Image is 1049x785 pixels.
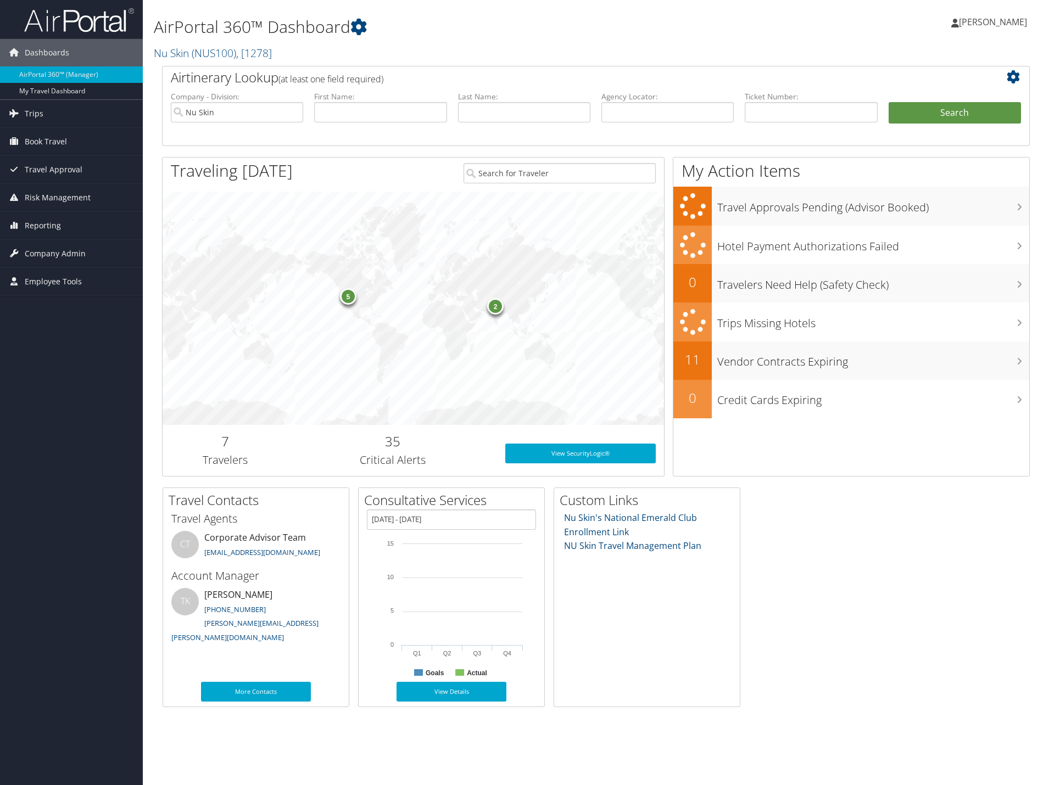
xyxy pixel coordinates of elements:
span: Dashboards [25,39,69,66]
text: Q4 [503,650,511,657]
h3: Trips Missing Hotels [717,310,1029,331]
li: Corporate Advisor Team [166,531,346,567]
a: Hotel Payment Authorizations Failed [673,226,1029,265]
a: 11Vendor Contracts Expiring [673,341,1029,380]
li: [PERSON_NAME] [166,588,346,647]
h1: My Action Items [673,159,1029,182]
a: Nu Skin's National Emerald Club Enrollment Link [564,512,697,538]
a: Nu Skin [154,46,272,60]
span: Company Admin [25,240,86,267]
tspan: 0 [390,641,394,648]
div: CT [171,531,199,558]
text: Q3 [473,650,482,657]
a: [EMAIL_ADDRESS][DOMAIN_NAME] [204,547,320,557]
span: Risk Management [25,184,91,211]
text: Q2 [443,650,451,657]
h3: Vendor Contracts Expiring [717,349,1029,369]
a: NU Skin Travel Management Plan [564,540,701,552]
h1: AirPortal 360™ Dashboard [154,15,743,38]
span: Trips [25,100,43,127]
span: Travel Approval [25,156,82,183]
input: Search for Traveler [464,163,656,183]
a: View SecurityLogic® [505,444,656,463]
a: [PERSON_NAME][EMAIL_ADDRESS][PERSON_NAME][DOMAIN_NAME] [171,618,319,642]
a: Travel Approvals Pending (Advisor Booked) [673,187,1029,226]
h2: 0 [673,273,712,291]
a: More Contacts [201,682,311,702]
a: [PHONE_NUMBER] [204,604,266,614]
tspan: 10 [387,574,394,580]
a: View Details [397,682,506,702]
span: (at least one field required) [278,73,383,85]
h3: Travelers [171,452,280,468]
h3: Hotel Payment Authorizations Failed [717,233,1029,254]
img: airportal-logo.png [24,7,134,33]
span: , [ 1278 ] [236,46,272,60]
label: Company - Division: [171,91,303,102]
h3: Credit Cards Expiring [717,387,1029,408]
div: 2 [487,298,504,315]
a: Trips Missing Hotels [673,302,1029,341]
span: ( NUS100 ) [192,46,236,60]
text: Goals [426,669,444,677]
span: Employee Tools [25,268,82,295]
tspan: 15 [387,540,394,547]
label: First Name: [314,91,447,102]
h1: Traveling [DATE] [171,159,293,182]
h3: Critical Alerts [296,452,489,468]
h2: Custom Links [560,491,740,509]
h2: 7 [171,432,280,451]
label: Ticket Number: [745,91,877,102]
h2: 0 [673,389,712,407]
h3: Travelers Need Help (Safety Check) [717,272,1029,293]
label: Agency Locator: [601,91,734,102]
a: [PERSON_NAME] [951,5,1038,38]
div: 5 [339,288,356,305]
text: Actual [467,669,487,677]
a: 0Travelers Need Help (Safety Check) [673,264,1029,302]
span: Reporting [25,212,61,239]
h2: 11 [673,350,712,369]
h3: Account Manager [171,568,341,584]
h3: Travel Approvals Pending (Advisor Booked) [717,194,1029,215]
div: TK [171,588,199,615]
span: Book Travel [25,128,67,155]
span: [PERSON_NAME] [959,16,1027,28]
label: Last Name: [458,91,590,102]
a: 0Credit Cards Expiring [673,380,1029,418]
h2: Airtinerary Lookup [171,68,949,87]
text: Q1 [413,650,421,657]
h2: Consultative Services [364,491,544,509]
h2: Travel Contacts [169,491,349,509]
h3: Travel Agents [171,511,341,526]
tspan: 5 [390,607,394,614]
button: Search [889,102,1021,124]
h2: 35 [296,432,489,451]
